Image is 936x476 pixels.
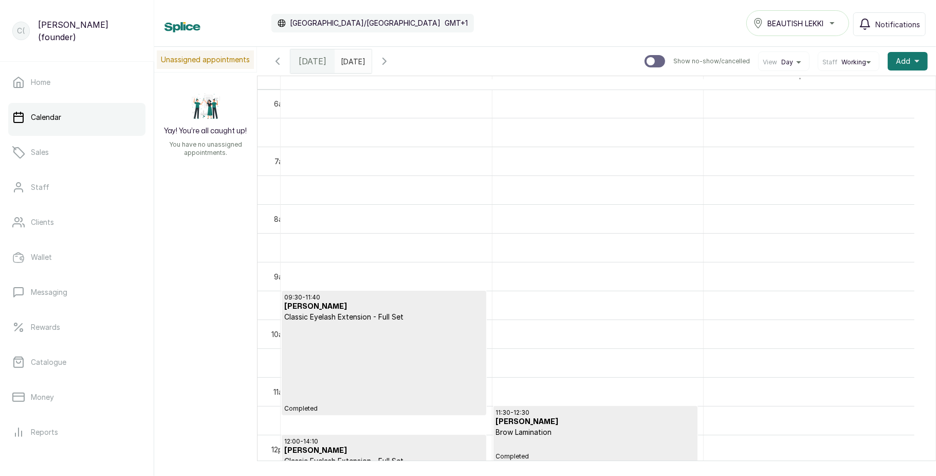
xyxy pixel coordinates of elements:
span: [DATE] [299,55,326,67]
button: Add [888,52,928,70]
button: Notifications [853,12,926,36]
h3: [PERSON_NAME] [496,417,695,427]
p: Sales [31,147,49,157]
div: 11am [271,386,290,397]
p: Money [31,392,54,402]
span: Completed [496,452,695,461]
span: Completed [284,404,484,413]
span: BEAUTISH LEKKI [767,18,823,29]
p: Calendar [31,112,61,122]
p: Classic Eyelash Extension - Full Set [284,312,484,322]
span: Notifications [875,19,920,30]
a: Clients [8,208,145,237]
p: 09:30 - 11:40 [284,293,484,302]
span: Add [896,56,910,66]
span: ore [378,76,394,89]
p: Unassigned appointments [157,50,254,69]
p: Staff [31,182,49,192]
p: Clients [31,217,54,227]
span: Working [841,58,866,66]
div: 10am [269,329,290,340]
span: Staff [822,58,837,66]
a: Money [8,383,145,412]
p: Rewards [31,322,60,332]
p: Classic Eyelash Extension - Full Set [284,456,484,466]
p: Messaging [31,287,67,297]
a: Reports [8,418,145,447]
p: C( [17,26,25,36]
p: [GEOGRAPHIC_DATA]/[GEOGRAPHIC_DATA] [290,18,441,28]
a: Staff [8,173,145,202]
h2: Yay! You’re all caught up! [164,126,247,136]
h3: [PERSON_NAME] [284,446,484,456]
div: [DATE] [290,49,335,73]
p: Reports [31,427,58,437]
a: Catalogue [8,348,145,377]
p: Wallet [31,252,52,262]
span: Day [781,58,793,66]
span: queen [585,76,610,89]
div: 6am [272,98,290,109]
a: Messaging [8,278,145,307]
button: ViewDay [763,58,805,66]
p: 12:00 - 14:10 [284,437,484,446]
h3: [PERSON_NAME] [284,302,484,312]
button: StaffWorking [822,58,875,66]
a: Calendar [8,103,145,132]
p: Home [31,77,50,87]
p: You have no unassigned appointments. [160,140,251,157]
p: Brow Lamination [496,427,695,437]
div: 12pm [269,444,290,455]
p: Catalogue [31,357,66,367]
p: GMT+1 [445,18,468,28]
div: 9am [272,271,290,282]
p: Show no-show/cancelled [673,57,750,65]
a: Wallet [8,243,145,272]
p: [PERSON_NAME] (founder) [38,19,141,43]
button: BEAUTISH LEKKI [746,10,849,36]
p: 11:30 - 12:30 [496,409,695,417]
a: Sales [8,138,145,167]
div: 8am [272,214,290,224]
span: View [763,58,777,66]
a: Home [8,68,145,97]
a: Rewards [8,313,145,342]
span: Dasola| Brow Artist [774,76,844,89]
div: 7am [272,156,290,167]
